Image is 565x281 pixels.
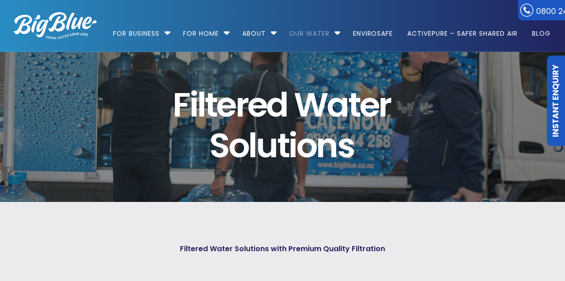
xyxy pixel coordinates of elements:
[228,125,248,166] span: o
[197,84,205,125] span: l
[348,84,359,125] span: t
[256,125,277,166] span: u
[266,84,287,125] span: d
[14,12,97,39] img: logo
[316,125,337,166] span: n
[180,244,385,254] strong: Filtered Water Solutions with Premium Quality Filtration
[296,125,316,166] span: o
[235,84,247,125] span: r
[247,84,266,125] span: e
[288,125,296,166] span: i
[337,125,354,166] span: s
[205,84,216,125] span: t
[216,84,235,125] span: e
[327,84,348,125] span: a
[173,84,189,125] span: F
[248,125,256,166] span: l
[189,84,197,125] span: i
[209,125,228,166] span: S
[277,125,288,166] span: t
[547,56,565,146] a: Instant Enquiry
[294,84,327,125] span: W
[378,84,390,125] span: r
[359,84,378,125] span: e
